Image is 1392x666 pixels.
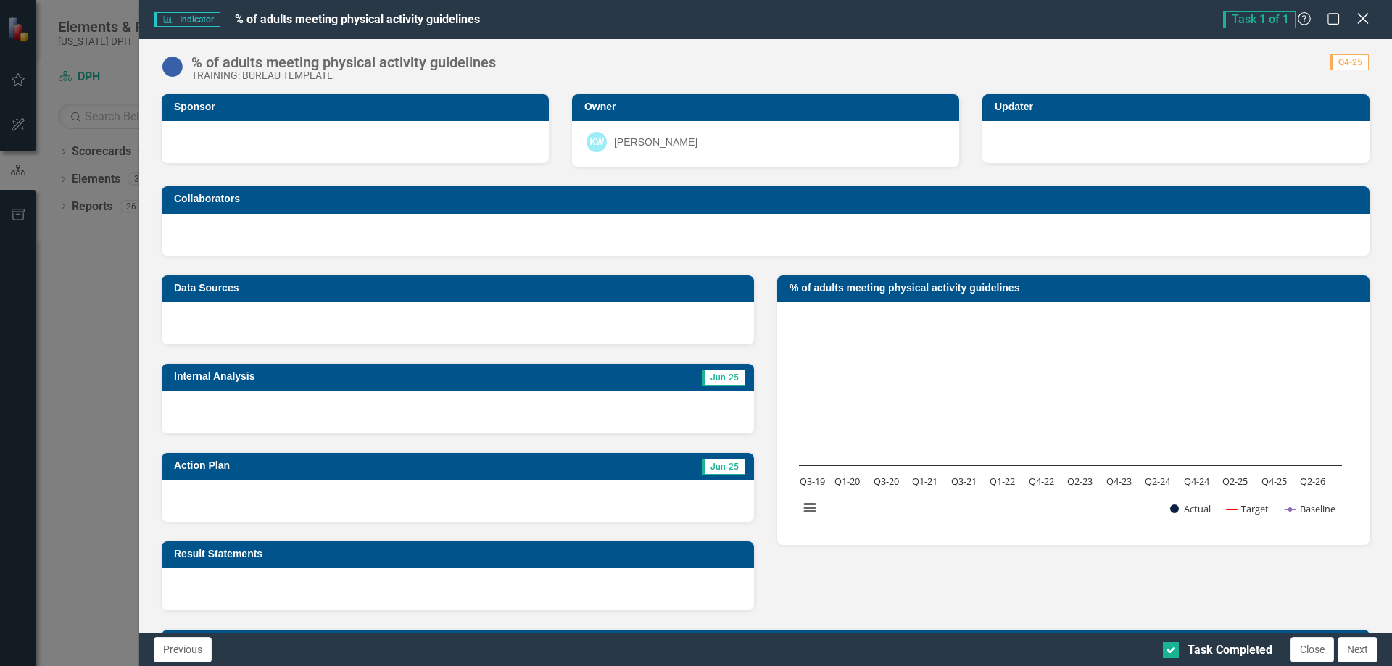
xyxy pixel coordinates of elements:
div: Task Completed [1188,642,1272,659]
button: Show Actual [1170,502,1211,515]
img: No Information [161,55,184,78]
text: Q2-23 [1067,475,1093,488]
button: Next [1338,637,1377,662]
text: Q3-19 [800,475,825,488]
h3: Updater [995,101,1362,112]
text: Q4-25 [1261,475,1287,488]
text: Q2-24 [1145,475,1171,488]
h3: Sponsor [174,101,542,112]
button: Previous [154,637,212,662]
span: % of adults meeting physical activity guidelines [235,12,480,26]
div: KW [587,132,607,152]
button: Show Baseline [1285,502,1336,515]
div: % of adults meeting physical activity guidelines [191,54,496,70]
span: Jun-25 [702,370,745,386]
button: Close [1290,637,1334,662]
text: Q2-25 [1222,475,1248,488]
span: Q4-25 [1330,54,1369,70]
button: View chart menu, Chart [800,498,820,518]
h3: % of adults meeting physical activity guidelines [790,283,1362,294]
h3: Action Plan [174,460,492,471]
svg: Interactive chart [792,313,1349,530]
text: Q1-20 [834,475,860,488]
h3: Data Sources [174,283,747,294]
text: Q4-23 [1106,475,1132,488]
text: Q4-22 [1029,475,1054,488]
div: [PERSON_NAME] [614,135,697,149]
button: Show Target [1227,502,1269,515]
span: Indicator [154,12,220,27]
text: Q3-20 [874,475,899,488]
text: Q2-26 [1300,475,1325,488]
div: TRAINING: BUREAU TEMPLATE [191,70,496,81]
h3: Result Statements [174,549,747,559]
text: Q1-21 [912,475,937,488]
text: Q3-21 [951,475,977,488]
span: Jun-25 [702,459,745,475]
div: Chart. Highcharts interactive chart. [792,313,1355,530]
text: Q1-22 [990,475,1015,488]
h3: Internal Analysis [174,371,542,382]
span: Task 1 of 1 [1223,11,1296,28]
h3: Collaborators [174,193,1362,204]
text: Q4-24 [1184,475,1210,488]
h3: Owner [584,101,952,112]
